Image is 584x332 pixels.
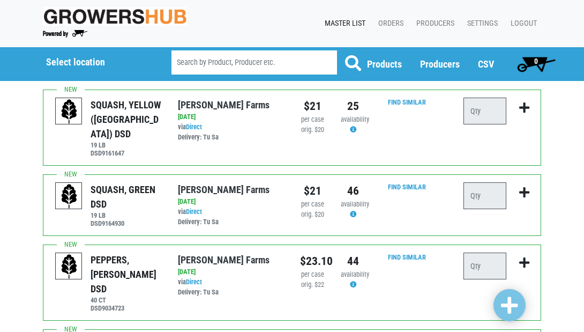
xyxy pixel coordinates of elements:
div: SQUASH, GREEN DSD [91,182,161,211]
span: 0 [534,57,538,65]
a: Find Similar [388,253,426,261]
a: Direct [186,123,202,131]
a: Master List [316,13,370,34]
div: $21 [300,182,325,200]
div: [DATE] [178,197,284,207]
h6: DSD9164930 [91,219,161,227]
div: via [178,207,284,227]
div: [DATE] [178,267,284,277]
h6: 19 LB [91,211,161,219]
a: CSV [478,58,494,70]
div: Delivery: Tu Sa [178,217,284,227]
span: availability [341,200,369,208]
a: Producers [408,13,459,34]
div: Delivery: Tu Sa [178,132,284,143]
div: per case [300,115,325,125]
img: original-fc7597fdc6adbb9d0e2ae620e786d1a2.jpg [43,7,187,26]
div: Delivery: Tu Sa [178,287,284,298]
a: [PERSON_NAME] Farms [178,99,269,110]
div: $23.10 [300,253,325,270]
span: availability [341,115,369,123]
h6: 19 LB [91,141,161,149]
input: Search by Product, Producer etc. [171,50,337,75]
a: Direct [186,208,202,216]
div: $21 [300,98,325,115]
a: Logout [502,13,541,34]
a: [PERSON_NAME] Farms [178,254,269,265]
div: per case [300,200,325,210]
div: orig. $20 [300,210,325,220]
div: [DATE] [178,112,284,122]
h5: Select location [46,56,144,68]
a: Direct [186,278,202,286]
a: Find Similar [388,98,426,106]
img: placeholder-variety-43d6402dacf2d531de610a020419775a.svg [56,183,83,210]
a: Orders [370,13,408,34]
div: via [178,277,284,298]
img: placeholder-variety-43d6402dacf2d531de610a020419775a.svg [56,98,83,125]
div: 44 [341,253,365,270]
div: orig. $22 [300,280,325,290]
a: Producers [420,58,460,70]
a: Settings [459,13,502,34]
h6: DSD9034723 [91,304,161,312]
div: PEPPERS, [PERSON_NAME] DSD [91,253,161,296]
img: Powered by Big Wheelbarrow [43,30,87,38]
div: via [178,122,284,143]
h6: 40 CT [91,296,161,304]
img: placeholder-variety-43d6402dacf2d531de610a020419775a.svg [56,253,83,280]
input: Qty [463,98,506,124]
a: Products [367,58,402,70]
div: 25 [341,98,365,115]
h6: DSD9161647 [91,149,161,157]
div: SQUASH, YELLOW ([GEOGRAPHIC_DATA]) DSD [91,98,161,141]
a: 0 [512,53,560,75]
input: Qty [463,182,506,209]
a: Find Similar [388,183,426,191]
div: 46 [341,182,365,200]
a: [PERSON_NAME] Farms [178,184,269,195]
div: per case [300,270,325,280]
span: availability [341,270,369,278]
div: orig. $20 [300,125,325,135]
input: Qty [463,253,506,279]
